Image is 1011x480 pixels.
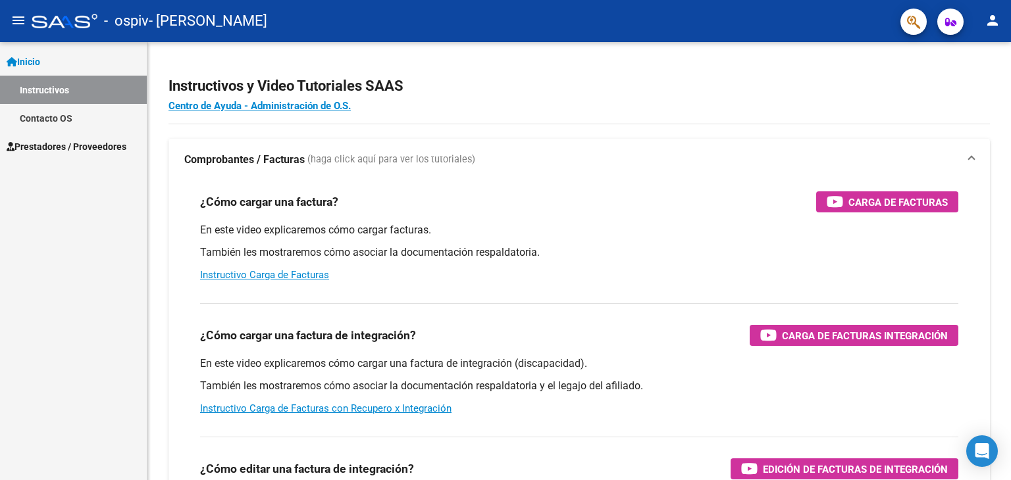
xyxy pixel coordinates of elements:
[782,327,948,344] span: Carga de Facturas Integración
[200,356,958,371] p: En este video explicaremos cómo cargar una factura de integración (discapacidad).
[168,139,990,181] mat-expansion-panel-header: Comprobantes / Facturas (haga click aquí para ver los tutoriales)
[200,269,329,281] a: Instructivo Carga de Facturas
[149,7,267,36] span: - [PERSON_NAME]
[966,435,998,467] div: Open Intercom Messenger
[763,461,948,477] span: Edición de Facturas de integración
[200,245,958,260] p: También les mostraremos cómo asociar la documentación respaldatoria.
[200,460,414,478] h3: ¿Cómo editar una factura de integración?
[816,191,958,212] button: Carga de Facturas
[200,326,416,345] h3: ¿Cómo cargar una factura de integración?
[307,153,475,167] span: (haga click aquí para ver los tutoriales)
[200,402,452,414] a: Instructivo Carga de Facturas con Recupero x Integración
[168,100,351,112] a: Centro de Ayuda - Administración de O.S.
[7,55,40,69] span: Inicio
[200,193,338,211] h3: ¿Cómo cargar una factura?
[104,7,149,36] span: - ospiv
[200,379,958,393] p: También les mostraremos cómo asociar la documentación respaldatoria y el legajo del afiliado.
[750,325,958,346] button: Carga de Facturas Integración
[168,74,990,99] h2: Instructivos y Video Tutoriales SAAS
[200,223,958,237] p: En este video explicaremos cómo cargar facturas.
[7,139,126,154] span: Prestadores / Proveedores
[184,153,305,167] strong: Comprobantes / Facturas
[11,12,26,28] mat-icon: menu
[985,12,1000,28] mat-icon: person
[848,194,948,210] span: Carga de Facturas
[731,458,958,479] button: Edición de Facturas de integración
